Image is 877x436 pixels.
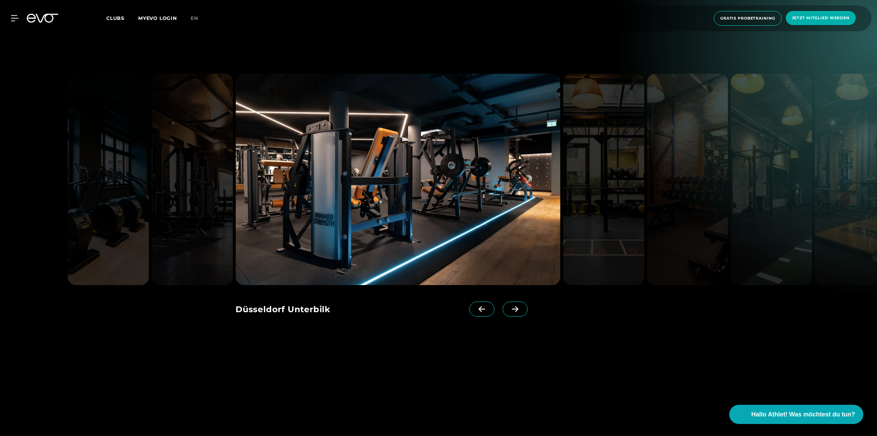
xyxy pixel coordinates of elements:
[106,15,138,21] a: Clubs
[563,74,644,285] img: evofitness
[751,410,855,419] span: Hallo Athlet! Was möchtest du tun?
[792,15,850,21] span: Jetzt Mitglied werden
[729,405,863,424] button: Hallo Athlet! Was möchtest du tun?
[152,74,233,285] img: evofitness
[720,15,775,21] span: Gratis Probetraining
[68,74,149,285] img: evofitness
[236,74,560,285] img: evofitness
[731,74,812,285] img: evofitness
[191,15,198,21] span: en
[138,15,177,21] a: MYEVO LOGIN
[191,14,206,22] a: en
[106,15,124,21] span: Clubs
[784,11,858,26] a: Jetzt Mitglied werden
[647,74,728,285] img: evofitness
[712,11,784,26] a: Gratis Probetraining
